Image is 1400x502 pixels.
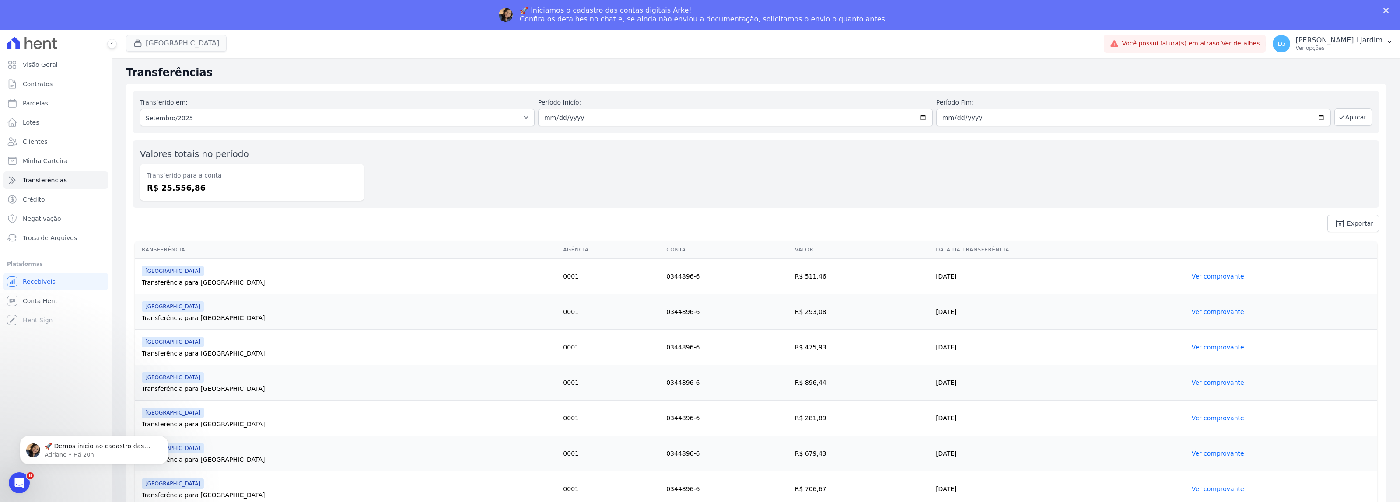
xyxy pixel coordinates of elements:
[23,118,39,127] span: Lotes
[142,372,204,383] span: [GEOGRAPHIC_DATA]
[3,56,108,73] a: Visão Geral
[7,417,182,478] iframe: Intercom notifications mensagem
[3,273,108,290] a: Recebíveis
[147,182,357,194] dd: R$ 25.556,86
[791,258,932,294] td: R$ 511,46
[1295,36,1382,45] p: [PERSON_NAME] i Jardim
[23,195,45,204] span: Crédito
[142,266,204,276] span: [GEOGRAPHIC_DATA]
[560,294,663,329] td: 0001
[1192,308,1244,315] a: Ver comprovante
[1192,273,1244,280] a: Ver comprovante
[3,210,108,227] a: Negativação
[936,98,1331,107] label: Período Fim:
[560,258,663,294] td: 0001
[932,258,1188,294] td: [DATE]
[560,329,663,365] td: 0001
[142,420,556,429] div: Transferência para [GEOGRAPHIC_DATA]
[135,241,560,259] th: Transferência
[3,152,108,170] a: Minha Carteira
[663,365,791,400] td: 0344896-6
[140,99,188,106] label: Transferido em:
[142,478,204,489] span: [GEOGRAPHIC_DATA]
[791,294,932,329] td: R$ 293,08
[791,329,932,365] td: R$ 475,93
[38,25,149,206] span: 🚀 Demos início ao cadastro das Contas Digitais Arke! Iniciamos a abertura para clientes do modelo...
[560,241,663,259] th: Agência
[126,35,227,52] button: [GEOGRAPHIC_DATA]
[3,75,108,93] a: Contratos
[791,241,932,259] th: Valor
[1327,215,1379,232] a: unarchive Exportar
[142,384,556,393] div: Transferência para [GEOGRAPHIC_DATA]
[932,436,1188,471] td: [DATE]
[142,337,204,347] span: [GEOGRAPHIC_DATA]
[1347,221,1373,226] span: Exportar
[23,296,57,305] span: Conta Hent
[1335,218,1345,229] i: unarchive
[663,294,791,329] td: 0344896-6
[560,436,663,471] td: 0001
[147,171,357,180] dt: Transferido para a conta
[23,234,77,242] span: Troca de Arquivos
[3,171,108,189] a: Transferências
[3,191,108,208] a: Crédito
[932,400,1188,436] td: [DATE]
[3,94,108,112] a: Parcelas
[1277,41,1286,47] span: LG
[663,400,791,436] td: 0344896-6
[23,214,61,223] span: Negativação
[1221,40,1260,47] a: Ver detalhes
[1266,31,1400,56] button: LG [PERSON_NAME] i Jardim Ver opções
[142,314,556,322] div: Transferência para [GEOGRAPHIC_DATA]
[1295,45,1382,52] p: Ver opções
[142,491,556,499] div: Transferência para [GEOGRAPHIC_DATA]
[126,65,1386,80] h2: Transferências
[538,98,933,107] label: Período Inicío:
[23,80,52,88] span: Contratos
[1383,8,1392,13] div: Fechar
[38,34,151,42] p: Message from Adriane, sent Há 20h
[140,149,249,159] label: Valores totais no período
[142,349,556,358] div: Transferência para [GEOGRAPHIC_DATA]
[932,241,1188,259] th: Data da Transferência
[663,241,791,259] th: Conta
[3,292,108,310] a: Conta Hent
[23,60,58,69] span: Visão Geral
[560,400,663,436] td: 0001
[932,365,1188,400] td: [DATE]
[1122,39,1260,48] span: Você possui fatura(s) em atraso.
[560,365,663,400] td: 0001
[520,6,887,24] div: 🚀 Iniciamos o cadastro das contas digitais Arke! Confira os detalhes no chat e, se ainda não envi...
[142,278,556,287] div: Transferência para [GEOGRAPHIC_DATA]
[791,436,932,471] td: R$ 679,43
[1334,108,1372,126] button: Aplicar
[23,157,68,165] span: Minha Carteira
[499,8,513,22] img: Profile image for Adriane
[1192,415,1244,422] a: Ver comprovante
[27,472,34,479] span: 8
[1192,344,1244,351] a: Ver comprovante
[3,114,108,131] a: Lotes
[663,436,791,471] td: 0344896-6
[663,329,791,365] td: 0344896-6
[23,277,56,286] span: Recebíveis
[9,472,30,493] iframe: Intercom live chat
[3,133,108,150] a: Clientes
[1192,379,1244,386] a: Ver comprovante
[663,258,791,294] td: 0344896-6
[1192,450,1244,457] a: Ver comprovante
[791,365,932,400] td: R$ 896,44
[23,176,67,185] span: Transferências
[932,329,1188,365] td: [DATE]
[142,455,556,464] div: Transferência para [GEOGRAPHIC_DATA]
[23,137,47,146] span: Clientes
[932,294,1188,329] td: [DATE]
[142,301,204,312] span: [GEOGRAPHIC_DATA]
[7,259,105,269] div: Plataformas
[791,400,932,436] td: R$ 281,89
[23,99,48,108] span: Parcelas
[3,229,108,247] a: Troca de Arquivos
